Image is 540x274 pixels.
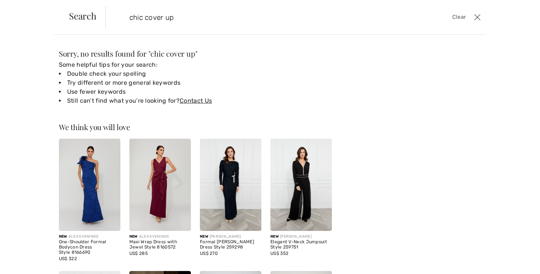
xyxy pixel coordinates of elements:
a: Contact Us [180,97,212,104]
span: Clear [452,13,466,21]
div: [PERSON_NAME] [270,234,332,240]
div: [PERSON_NAME] [200,234,261,240]
img: One-Shoulder Formal Bodycon Dress Style 8166690. Royal [59,139,120,231]
span: US$ 285 [129,251,148,256]
div: Elegant V-Neck Jumpsuit Style 259751 [270,240,332,250]
span: Search [69,11,96,20]
div: ALEX EVENINGS [59,234,120,240]
div: Formal [PERSON_NAME] Dress Style 259298 [200,240,261,250]
div: Maxi Wrap Dress with Jewel Style 8160572 [129,240,191,250]
span: US$ 352 [270,251,288,256]
li: Double check your spelling [59,69,332,78]
li: Still can’t find what you’re looking for? [59,96,332,105]
div: Sorry, no results found for " " [59,50,332,57]
span: New [270,234,279,239]
span: US$ 322 [59,256,77,261]
span: chic cover up [150,48,195,58]
span: New [200,234,208,239]
div: ALEX EVENINGS [129,234,191,240]
span: US$ 270 [200,251,218,256]
li: Use fewer keywords [59,87,332,96]
img: Formal Maxi Sheath Dress Style 259298. Twilight [200,139,261,231]
img: Elegant V-Neck Jumpsuit Style 259751. Black [270,139,332,231]
input: TYPE TO SEARCH [124,6,385,28]
span: New [59,234,67,239]
span: We think you will love [59,122,130,132]
button: Close [472,11,483,23]
span: Help [17,5,32,12]
img: Maxi Wrap Dress with Jewel Style 8160572. Wine [129,139,191,231]
span: New [129,234,138,239]
div: One-Shoulder Formal Bodycon Dress Style 8166690 [59,240,120,255]
li: Try different or more general keywords [59,78,332,87]
div: Some helpful tips for your search: [59,60,332,105]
